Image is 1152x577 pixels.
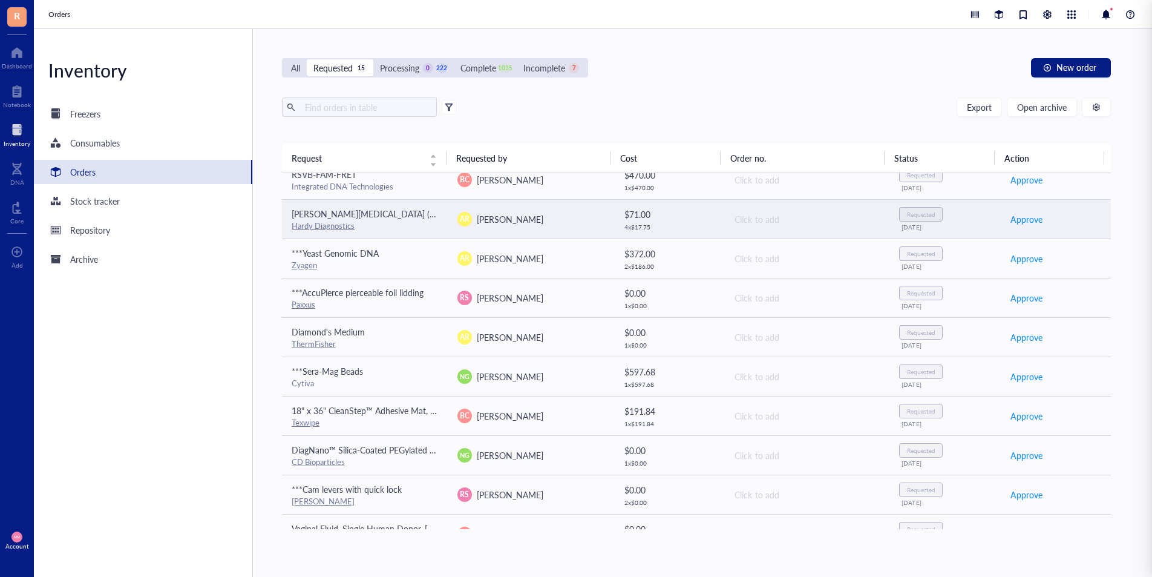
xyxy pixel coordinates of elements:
div: 2 x $ 186.00 [624,263,715,270]
a: DNA [10,159,24,186]
div: [DATE] [902,341,990,349]
div: 1 x $ 597.68 [624,381,715,388]
a: Texwipe [292,417,319,428]
button: Approve [1010,328,1043,347]
th: Request [282,143,447,173]
div: Consumables [70,136,120,150]
span: [PERSON_NAME] [477,489,543,501]
div: Requested [313,61,353,74]
span: MM [14,535,19,539]
div: Requested [907,250,935,257]
span: Approve [1010,409,1042,423]
div: Complete [460,61,496,74]
div: All [291,61,300,74]
span: [PERSON_NAME] [477,174,543,186]
button: New order [1031,58,1111,77]
div: 1 x $ 191.84 [624,420,715,427]
span: Approve [1010,252,1042,265]
div: [DATE] [902,302,990,309]
span: DiagNano™ Silica-Coated PEGylated Gold Nanorods, 10 nm, Absorption Max 850 nm, 10 nm Silica Shell [292,444,681,456]
span: Approve [1010,527,1042,541]
a: Paxxus [292,298,315,310]
div: [DATE] [902,460,990,467]
div: [DATE] [902,263,990,270]
div: $ 372.00 [624,247,715,260]
div: $ 0.00 [624,444,715,457]
td: Click to add [724,160,889,199]
span: RSVB-FAM-FRET [292,168,356,180]
div: Requested [907,368,935,375]
span: Diamond's Medium [292,326,365,338]
div: segmented control [282,58,588,77]
th: Cost [610,143,720,173]
div: Orders [70,165,96,179]
button: Approve [1010,446,1043,465]
span: Approve [1010,331,1042,344]
div: $ 0.00 [624,483,715,496]
button: Approve [1010,367,1043,386]
a: Orders [48,8,73,21]
div: Integrated DNA Technologies [292,181,438,192]
a: Notebook [3,82,31,108]
div: 2 x $ 0.00 [624,499,715,506]
div: [DATE] [902,223,990,231]
div: Dashboard [2,62,32,70]
div: Requested [907,171,935,179]
div: Freezers [70,107,100,120]
a: Archive [34,247,252,271]
div: $ 470.00 [624,168,715,182]
div: Inventory [4,140,30,147]
a: Dashboard [2,43,32,70]
span: BC [460,529,470,539]
div: Core [10,217,24,225]
span: Approve [1010,370,1042,383]
div: $ 0.00 [624,326,715,339]
span: R [14,8,20,23]
span: NG [460,372,470,381]
a: Core [10,198,24,225]
div: Requested [907,447,935,454]
div: Account [5,542,29,550]
span: NG [460,450,470,460]
span: Approve [1010,173,1042,186]
div: Requested [907,526,935,533]
span: Approve [1010,213,1042,226]
span: Approve [1010,291,1042,305]
span: ***Yeast Genomic DNA [292,247,379,259]
button: Approve [1010,406,1043,426]
input: Find orders in table [300,98,432,116]
a: Consumables [34,131,252,155]
div: [DATE] [902,184,990,191]
div: Processing [380,61,419,74]
div: DNA [10,179,24,186]
span: Vaginal Fluid, Single Human Donor, [MEDICAL_DATA] [292,523,492,535]
div: Requested [907,211,935,218]
div: Click to add [735,331,880,344]
div: 1 x $ 0.00 [624,341,715,349]
span: AR [460,253,470,264]
div: 1 x $ 470.00 [624,184,715,191]
span: BC [460,174,470,185]
th: Action [995,143,1104,173]
div: Cytiva [292,378,438,389]
td: Click to add [724,396,889,435]
span: [PERSON_NAME] [477,371,543,383]
a: Repository [34,218,252,242]
td: Click to add [724,514,889,553]
th: Order no. [721,143,885,173]
div: 1035 [500,63,510,73]
span: [PERSON_NAME] [477,528,543,540]
a: Freezers [34,102,252,126]
div: $ 597.68 [624,365,715,378]
button: Approve [1010,524,1043,544]
div: Add [11,262,23,269]
span: [PERSON_NAME] [477,292,543,304]
button: Open archive [1007,97,1077,117]
span: [PERSON_NAME] [477,410,543,422]
div: 4 x $ 17.75 [624,223,715,231]
div: Notebook [3,101,31,108]
button: Approve [1010,249,1043,268]
span: ***Sera-Mag Beads [292,365,363,377]
div: Click to add [735,370,880,383]
div: 1 x $ 0.00 [624,460,715,467]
